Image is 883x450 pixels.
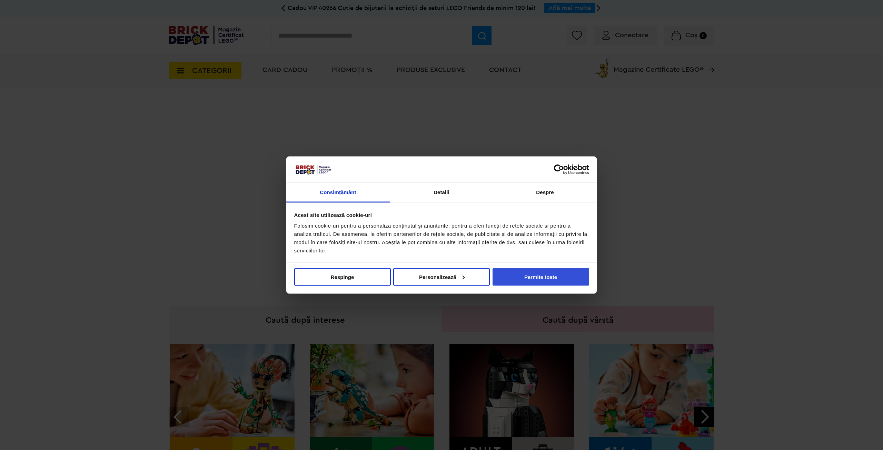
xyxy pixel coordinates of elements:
div: Acest site utilizează cookie-uri [294,211,589,219]
img: siglă [294,164,332,175]
a: Detalii [390,183,493,203]
a: Despre [493,183,597,203]
button: Respinge [294,268,391,286]
button: Personalizează [393,268,490,286]
a: Usercentrics Cookiebot - opens in a new window [529,164,589,174]
a: Consimțământ [286,183,390,203]
button: Permite toate [493,268,589,286]
div: Folosim cookie-uri pentru a personaliza conținutul și anunțurile, pentru a oferi funcții de rețel... [294,222,589,255]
